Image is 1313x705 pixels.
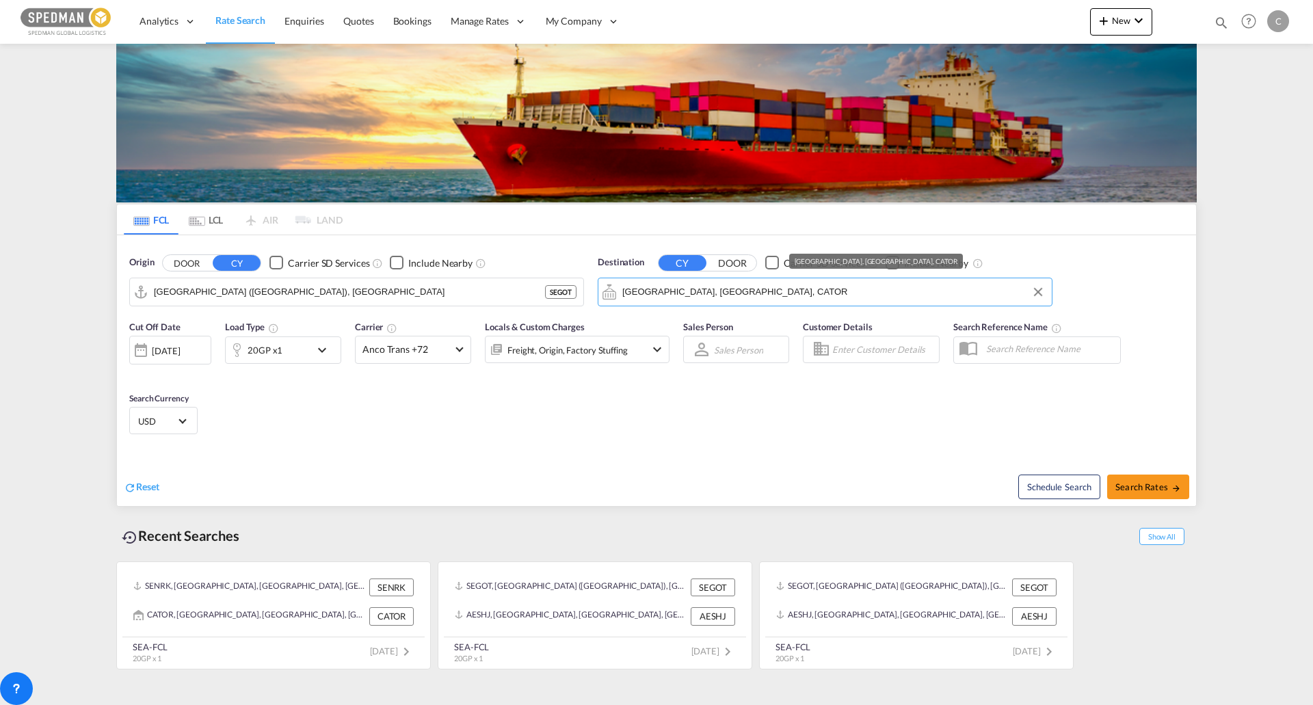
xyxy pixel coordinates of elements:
[117,235,1196,506] div: Origin DOOR CY Checkbox No InkUnchecked: Search for CY (Container Yard) services for all selected...
[1267,10,1289,32] div: C
[408,256,473,270] div: Include Nearby
[130,278,583,306] md-input-container: Gothenburg (Goteborg), SEGOT
[485,336,669,363] div: Freight Origin Factory Stuffingicon-chevron-down
[972,258,983,269] md-icon: Unchecked: Ignores neighbouring ports when fetching rates.Checked : Includes neighbouring ports w...
[136,481,159,492] span: Reset
[545,285,576,299] div: SEGOT
[314,342,337,358] md-icon: icon-chevron-down
[124,480,159,495] div: icon-refreshReset
[116,520,245,551] div: Recent Searches
[776,607,1009,625] div: AESHJ, Sharjah, United Arab Emirates, Middle East, Middle East
[713,340,765,360] md-select: Sales Person
[1012,607,1057,625] div: AESHJ
[598,278,1052,306] md-input-container: Toronto, ON, CATOR
[803,321,872,332] span: Customer Details
[163,255,211,271] button: DOOR
[1171,483,1181,493] md-icon: icon-arrow-right
[1139,528,1184,545] span: Show All
[369,578,414,596] div: SENRK
[288,256,369,270] div: Carrier SD Services
[129,256,154,269] span: Origin
[133,654,161,663] span: 20GP x 1
[1012,578,1057,596] div: SEGOT
[362,343,451,356] span: Anco Trans +72
[248,341,282,360] div: 20GP x1
[649,341,665,358] md-icon: icon-chevron-down
[1051,323,1062,334] md-icon: Your search will be saved by the below given name
[1041,643,1057,660] md-icon: icon-chevron-right
[691,607,735,625] div: AESHJ
[137,411,190,431] md-select: Select Currency: $ USDUnited States Dollar
[225,336,341,364] div: 20GP x1icon-chevron-down
[133,641,168,653] div: SEA-FCL
[1090,8,1152,36] button: icon-plus 400-fgNewicon-chevron-down
[268,323,279,334] md-icon: icon-information-outline
[691,578,735,596] div: SEGOT
[225,321,279,332] span: Load Type
[507,341,628,360] div: Freight Origin Factory Stuffing
[369,607,414,625] div: CATOR
[1237,10,1267,34] div: Help
[133,578,366,596] div: SENRK, Norrkoping, Sweden, Northern Europe, Europe
[708,255,756,271] button: DOOR
[485,321,585,332] span: Locals & Custom Charges
[1107,475,1189,499] button: Search Ratesicon-arrow-right
[393,15,432,27] span: Bookings
[776,578,1009,596] div: SEGOT, Gothenburg (Goteborg), Sweden, Northern Europe, Europe
[386,323,397,334] md-icon: The selected Trucker/Carrierwill be displayed in the rate results If the rates are from another f...
[1214,15,1229,36] div: icon-magnify
[116,561,431,669] recent-search-card: SENRK, [GEOGRAPHIC_DATA], [GEOGRAPHIC_DATA], [GEOGRAPHIC_DATA], [GEOGRAPHIC_DATA] SENRKCATOR, [GE...
[598,256,644,269] span: Destination
[1096,12,1112,29] md-icon: icon-plus 400-fg
[659,255,706,271] button: CY
[455,578,687,596] div: SEGOT, Gothenburg (Goteborg), Sweden, Northern Europe, Europe
[451,14,509,28] span: Manage Rates
[683,321,733,332] span: Sales Person
[398,643,414,660] md-icon: icon-chevron-right
[21,6,113,37] img: c12ca350ff1b11efb6b291369744d907.png
[454,654,483,663] span: 20GP x 1
[622,282,1045,302] input: Search by Port
[475,258,486,269] md-icon: Unchecked: Ignores neighbouring ports when fetching rates.Checked : Includes neighbouring ports w...
[886,256,968,270] md-checkbox: Checkbox No Ink
[133,607,366,625] div: CATOR, Toronto, ON, Canada, North America, Americas
[775,641,810,653] div: SEA-FCL
[759,561,1074,669] recent-search-card: SEGOT, [GEOGRAPHIC_DATA] ([GEOGRAPHIC_DATA]), [GEOGRAPHIC_DATA], [GEOGRAPHIC_DATA], [GEOGRAPHIC_D...
[904,256,968,270] div: Include Nearby
[1018,475,1100,499] button: Note: By default Schedule search will only considerorigin ports, destination ports and cut off da...
[355,321,397,332] span: Carrier
[178,204,233,235] md-tab-item: LCL
[1130,12,1147,29] md-icon: icon-chevron-down
[454,641,489,653] div: SEA-FCL
[284,15,324,27] span: Enquiries
[129,321,181,332] span: Cut Off Date
[124,481,136,494] md-icon: icon-refresh
[455,607,687,625] div: AESHJ, Sharjah, United Arab Emirates, Middle East, Middle East
[1096,15,1147,26] span: New
[765,256,865,270] md-checkbox: Checkbox No Ink
[152,345,180,357] div: [DATE]
[124,204,178,235] md-tab-item: FCL
[390,256,473,270] md-checkbox: Checkbox No Ink
[691,646,736,656] span: [DATE]
[138,415,176,427] span: USD
[370,646,414,656] span: [DATE]
[343,15,373,27] span: Quotes
[953,321,1062,332] span: Search Reference Name
[979,338,1120,359] input: Search Reference Name
[775,654,804,663] span: 20GP x 1
[129,393,189,403] span: Search Currency
[140,14,178,28] span: Analytics
[124,204,343,235] md-pagination-wrapper: Use the left and right arrow keys to navigate between tabs
[784,256,865,270] div: Carrier SD Services
[372,258,383,269] md-icon: Unchecked: Search for CY (Container Yard) services for all selected carriers.Checked : Search for...
[795,254,958,269] div: [GEOGRAPHIC_DATA], [GEOGRAPHIC_DATA], CATOR
[122,529,138,546] md-icon: icon-backup-restore
[1013,646,1057,656] span: [DATE]
[832,339,935,360] input: Enter Customer Details
[129,336,211,364] div: [DATE]
[129,363,140,382] md-datepicker: Select
[1028,282,1048,302] button: Clear Input
[1237,10,1260,33] span: Help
